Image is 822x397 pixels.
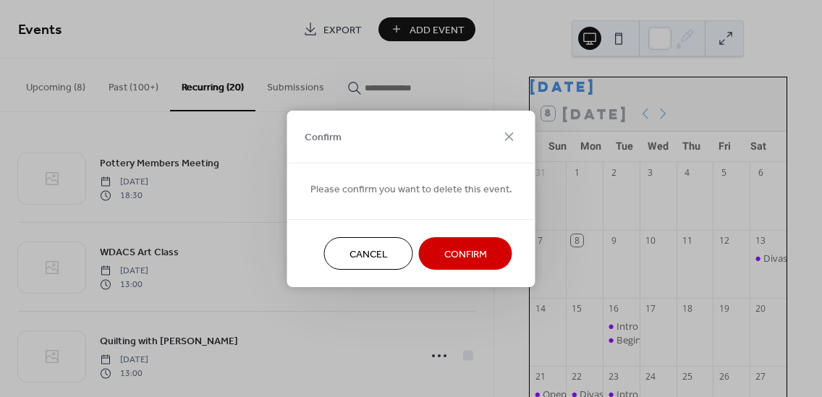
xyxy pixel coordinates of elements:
button: Confirm [419,237,512,270]
button: Cancel [324,237,413,270]
span: Please confirm you want to delete this event. [310,182,512,197]
span: Cancel [349,247,388,262]
span: Confirm [305,130,342,145]
span: Confirm [444,247,487,262]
